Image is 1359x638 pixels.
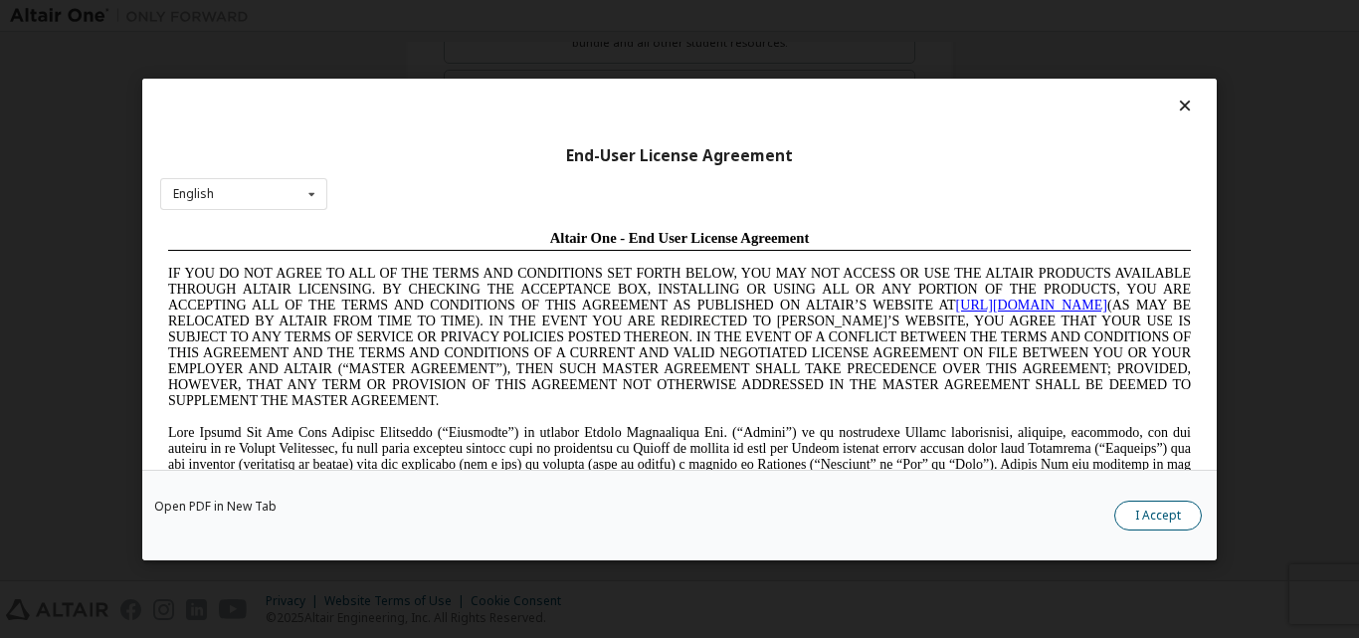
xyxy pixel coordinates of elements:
[390,8,650,24] span: Altair One - End User License Agreement
[173,188,214,200] div: English
[1114,500,1202,530] button: I Accept
[154,500,277,512] a: Open PDF in New Tab
[796,76,947,91] a: [URL][DOMAIN_NAME]
[8,203,1031,345] span: Lore Ipsumd Sit Ame Cons Adipisc Elitseddo (“Eiusmodte”) in utlabor Etdolo Magnaaliqua Eni. (“Adm...
[8,44,1031,186] span: IF YOU DO NOT AGREE TO ALL OF THE TERMS AND CONDITIONS SET FORTH BELOW, YOU MAY NOT ACCESS OR USE...
[160,145,1199,165] div: End-User License Agreement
